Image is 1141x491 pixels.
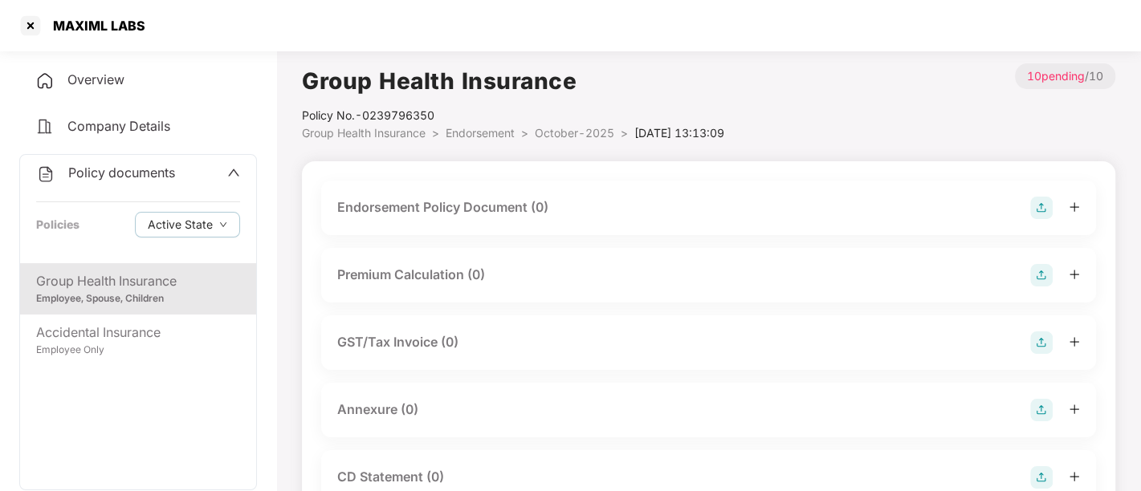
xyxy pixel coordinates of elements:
[337,265,485,285] div: Premium Calculation (0)
[35,71,55,91] img: svg+xml;base64,PHN2ZyB4bWxucz0iaHR0cDovL3d3dy53My5vcmcvMjAwMC9zdmciIHdpZHRoPSIyNCIgaGVpZ2h0PSIyNC...
[135,212,240,237] button: Active Statedown
[1015,63,1115,89] p: / 10
[43,18,145,34] div: MAXIML LABS
[1030,399,1053,421] img: svg+xml;base64,PHN2ZyB4bWxucz0iaHR0cDovL3d3dy53My5vcmcvMjAwMC9zdmciIHdpZHRoPSIyOCIgaGVpZ2h0PSIyOC...
[36,164,55,184] img: svg+xml;base64,PHN2ZyB4bWxucz0iaHR0cDovL3d3dy53My5vcmcvMjAwMC9zdmciIHdpZHRoPSIyNCIgaGVpZ2h0PSIyNC...
[521,126,528,140] span: >
[1069,404,1080,415] span: plus
[1069,471,1080,482] span: plus
[67,118,170,134] span: Company Details
[302,107,724,124] div: Policy No.- 0239796350
[337,400,418,420] div: Annexure (0)
[337,332,458,352] div: GST/Tax Invoice (0)
[1069,336,1080,347] span: plus
[1069,201,1080,213] span: plus
[227,166,240,179] span: up
[337,467,444,487] div: CD Statement (0)
[1069,269,1080,280] span: plus
[302,126,426,140] span: Group Health Insurance
[446,126,515,140] span: Endorsement
[36,291,240,306] div: Employee, Spouse, Children
[36,323,240,343] div: Accidental Insurance
[432,126,439,140] span: >
[35,117,55,136] img: svg+xml;base64,PHN2ZyB4bWxucz0iaHR0cDovL3d3dy53My5vcmcvMjAwMC9zdmciIHdpZHRoPSIyNCIgaGVpZ2h0PSIyNC...
[1030,466,1053,489] img: svg+xml;base64,PHN2ZyB4bWxucz0iaHR0cDovL3d3dy53My5vcmcvMjAwMC9zdmciIHdpZHRoPSIyOCIgaGVpZ2h0PSIyOC...
[148,216,213,233] span: Active State
[219,221,227,229] span: down
[337,197,548,217] div: Endorsement Policy Document (0)
[302,63,724,99] h1: Group Health Insurance
[1030,197,1053,219] img: svg+xml;base64,PHN2ZyB4bWxucz0iaHR0cDovL3d3dy53My5vcmcvMjAwMC9zdmciIHdpZHRoPSIyOCIgaGVpZ2h0PSIyOC...
[535,126,614,140] span: October-2025
[1030,331,1053,354] img: svg+xml;base64,PHN2ZyB4bWxucz0iaHR0cDovL3d3dy53My5vcmcvMjAwMC9zdmciIHdpZHRoPSIyOCIgaGVpZ2h0PSIyOC...
[67,71,124,87] span: Overview
[634,126,724,140] span: [DATE] 13:13:09
[1027,69,1085,83] span: 10 pending
[621,126,628,140] span: >
[36,271,240,291] div: Group Health Insurance
[36,343,240,358] div: Employee Only
[1030,264,1053,286] img: svg+xml;base64,PHN2ZyB4bWxucz0iaHR0cDovL3d3dy53My5vcmcvMjAwMC9zdmciIHdpZHRoPSIyOCIgaGVpZ2h0PSIyOC...
[36,216,79,233] div: Policies
[68,164,175,181] span: Policy documents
